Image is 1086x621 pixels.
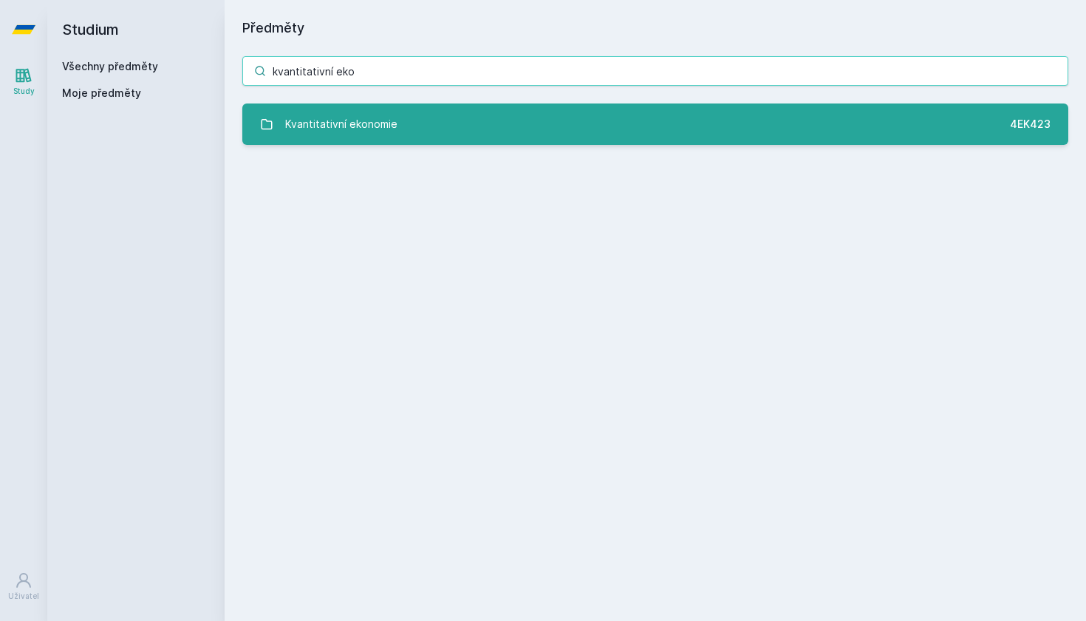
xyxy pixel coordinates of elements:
[62,60,158,72] a: Všechny předměty
[285,109,397,139] div: Kvantitativní ekonomie
[242,56,1068,86] input: Název nebo ident předmětu…
[3,59,44,104] a: Study
[8,591,39,602] div: Uživatel
[62,86,141,101] span: Moje předměty
[3,564,44,609] a: Uživatel
[242,103,1068,145] a: Kvantitativní ekonomie 4EK423
[1010,117,1051,132] div: 4EK423
[13,86,35,97] div: Study
[242,18,1068,38] h1: Předměty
